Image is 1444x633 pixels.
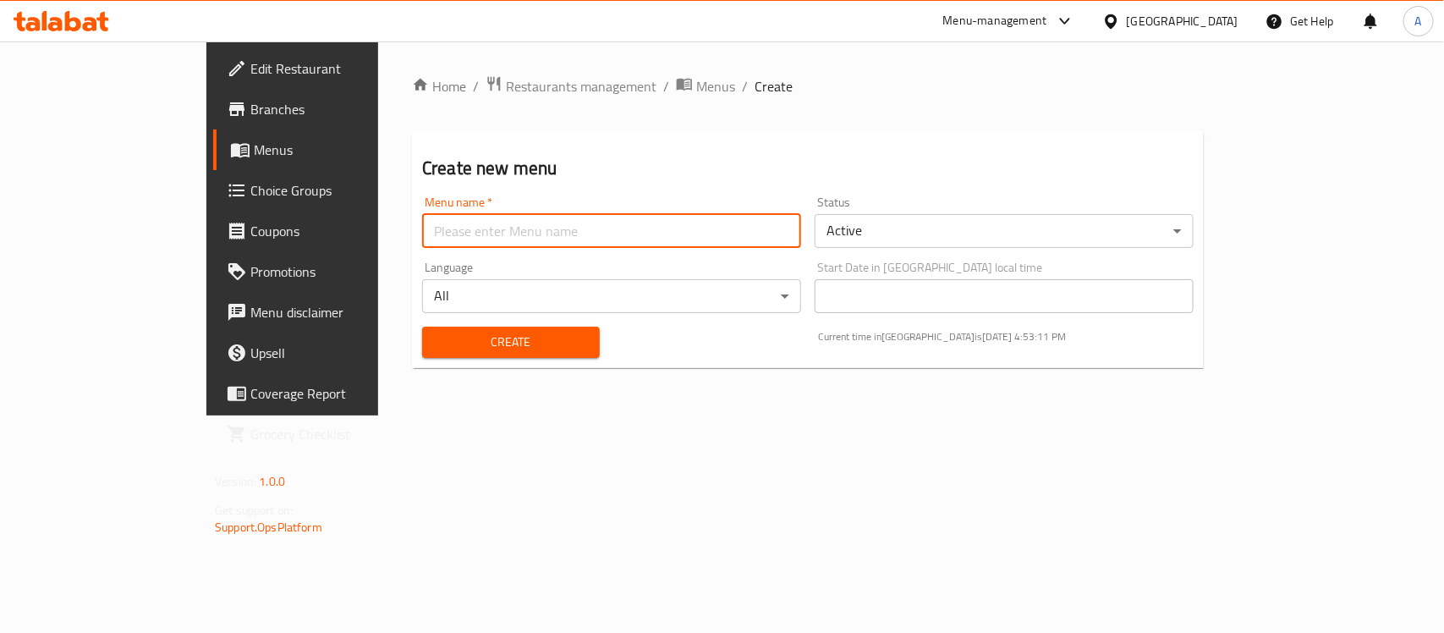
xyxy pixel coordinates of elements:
[742,76,748,96] li: /
[436,332,586,353] span: Create
[213,373,447,414] a: Coverage Report
[250,424,434,444] span: Grocery Checklist
[250,180,434,201] span: Choice Groups
[250,99,434,119] span: Branches
[213,211,447,251] a: Coupons
[215,516,322,538] a: Support.OpsPlatform
[215,471,256,493] span: Version:
[259,471,285,493] span: 1.0.0
[250,343,434,363] span: Upsell
[250,383,434,404] span: Coverage Report
[250,302,434,322] span: Menu disclaimer
[696,76,735,96] span: Menus
[250,221,434,241] span: Coupons
[213,251,447,292] a: Promotions
[422,156,1194,181] h2: Create new menu
[1415,12,1422,30] span: A
[506,76,656,96] span: Restaurants management
[422,214,801,248] input: Please enter Menu name
[213,292,447,333] a: Menu disclaimer
[815,214,1194,248] div: Active
[1127,12,1238,30] div: [GEOGRAPHIC_DATA]
[412,75,1204,97] nav: breadcrumb
[422,327,600,358] button: Create
[213,170,447,211] a: Choice Groups
[213,129,447,170] a: Menus
[676,75,735,97] a: Menus
[215,499,293,521] span: Get support on:
[473,76,479,96] li: /
[755,76,793,96] span: Create
[818,329,1194,344] p: Current time in [GEOGRAPHIC_DATA] is [DATE] 4:53:11 PM
[213,89,447,129] a: Branches
[943,11,1047,31] div: Menu-management
[486,75,656,97] a: Restaurants management
[422,279,801,313] div: All
[213,48,447,89] a: Edit Restaurant
[663,76,669,96] li: /
[213,333,447,373] a: Upsell
[250,261,434,282] span: Promotions
[250,58,434,79] span: Edit Restaurant
[254,140,434,160] span: Menus
[213,414,447,454] a: Grocery Checklist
